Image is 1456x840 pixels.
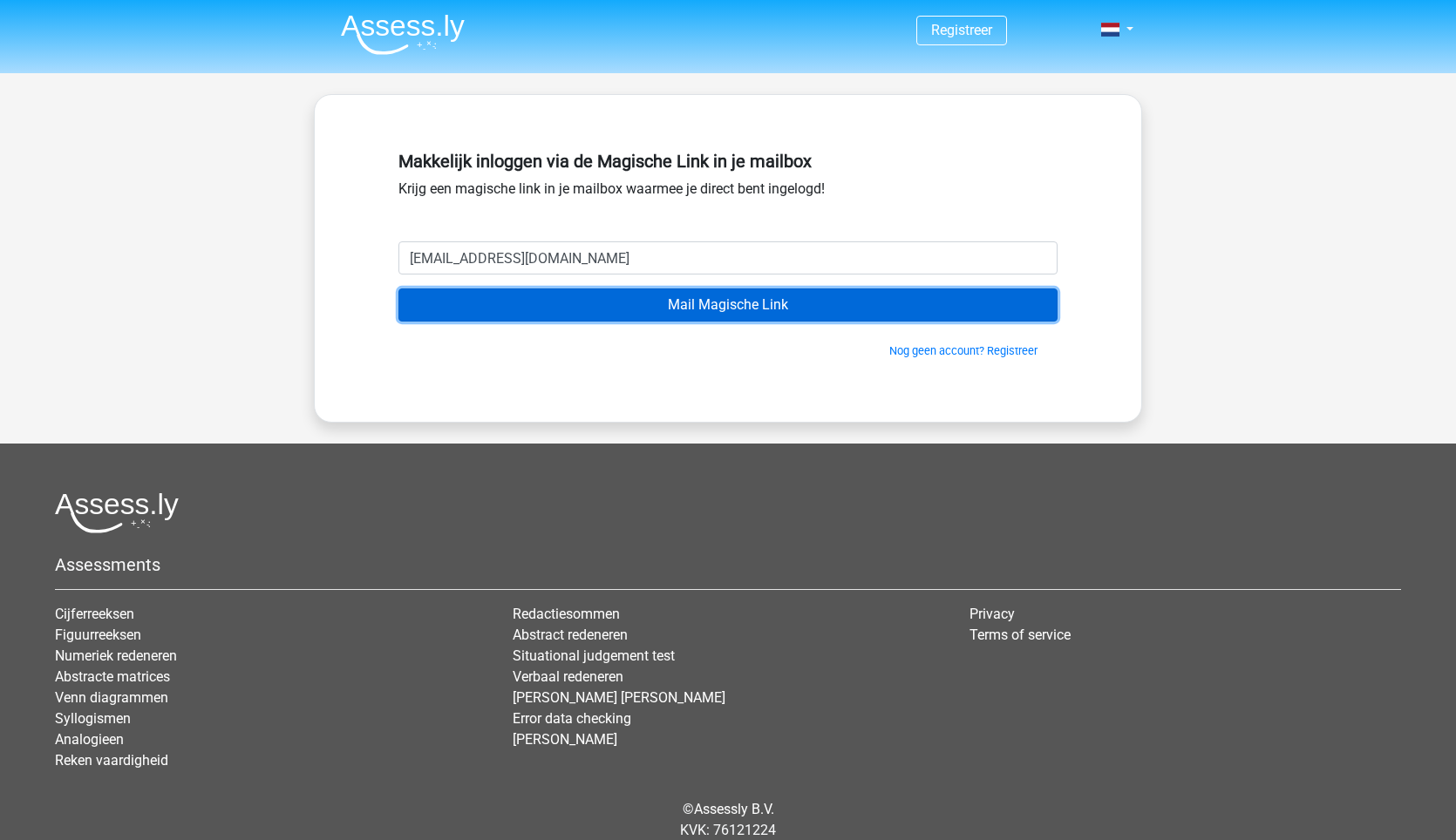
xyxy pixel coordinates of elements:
[513,689,725,706] a: [PERSON_NAME] [PERSON_NAME]
[694,801,774,817] a: Assessly B.V.
[55,668,170,685] a: Abstracte matrices
[931,22,992,38] a: Registreer
[341,14,465,55] img: Assessly
[55,752,168,769] a: Reken vaardigheid
[970,606,1015,622] a: Privacy
[55,606,134,622] a: Cijferreeksen
[513,668,623,685] a: Verbaal redeneren
[513,647,675,664] a: Situational judgement test
[55,647,177,664] a: Numeriek redeneren
[55,689,168,706] a: Venn diagrammen
[513,627,628,643] a: Abstract redeneren
[55,554,1401,575] h5: Assessments
[970,627,1071,643] a: Terms of service
[513,710,631,727] a: Error data checking
[398,144,1058,241] div: Krijg een magische link in je mailbox waarmee je direct bent ingelogd!
[55,492,179,533] img: Assessly logo
[55,627,141,643] a: Figuurreeksen
[55,710,131,727] a: Syllogismen
[513,606,620,622] a: Redactiesommen
[889,344,1038,357] a: Nog geen account? Registreer
[398,288,1058,322] input: Mail Magische Link
[513,731,617,748] a: [PERSON_NAME]
[55,731,124,748] a: Analogieen
[398,151,1058,172] h5: Makkelijk inloggen via de Magische Link in je mailbox
[398,241,1058,274] input: Email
